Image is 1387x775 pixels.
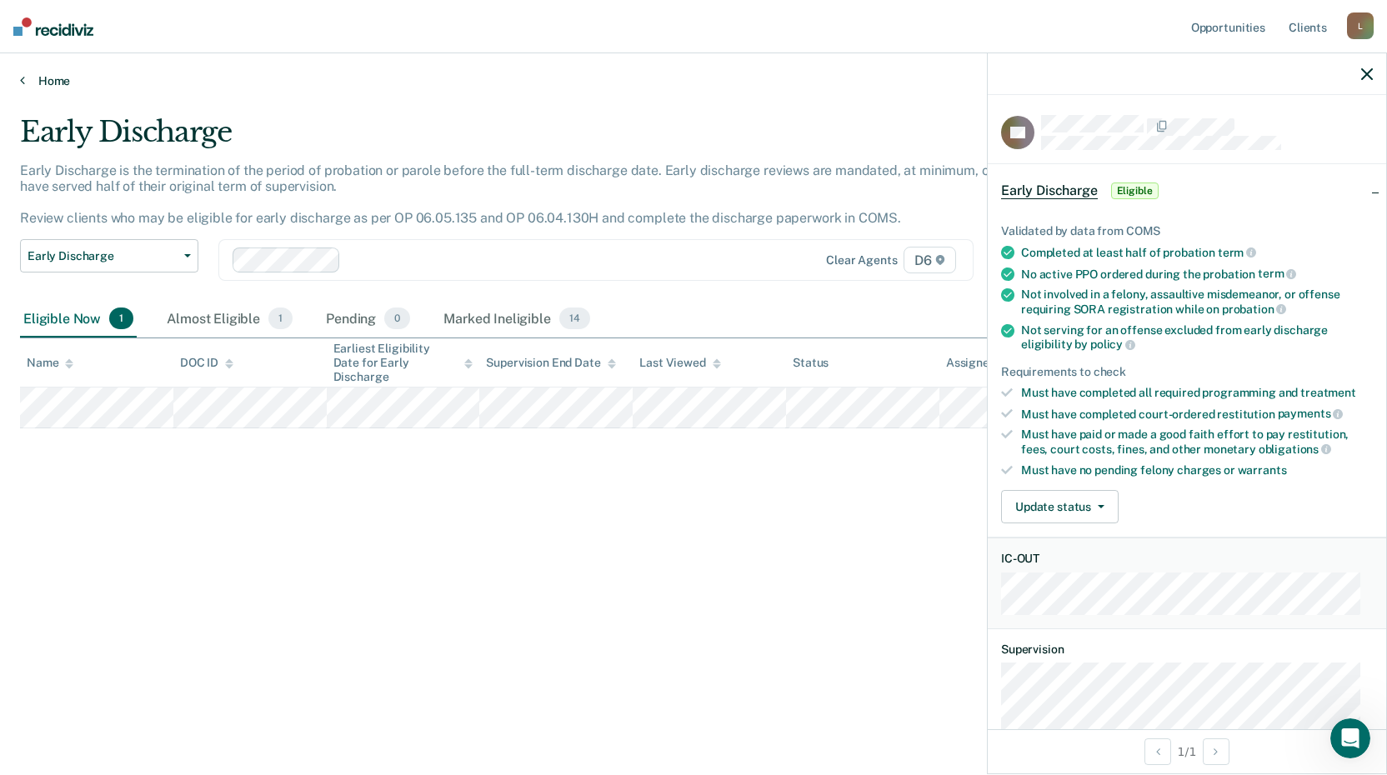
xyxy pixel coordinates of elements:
[20,162,1055,227] p: Early Discharge is the termination of the period of probation or parole before the full-term disc...
[1258,267,1296,280] span: term
[13,17,93,36] img: Recidiviz
[793,356,829,370] div: Status
[1278,407,1344,420] span: payments
[946,356,1024,370] div: Assigned to
[639,356,720,370] div: Last Viewed
[1021,287,1373,316] div: Not involved in a felony, assaultive misdemeanor, or offense requiring SORA registration while on
[1001,642,1373,657] dt: Supervision
[1238,463,1287,477] span: warrants
[180,356,233,370] div: DOC ID
[826,253,897,267] div: Clear agents
[1021,386,1373,400] div: Must have completed all required programming and
[1021,267,1373,282] div: No active PPO ordered during the probation
[486,356,615,370] div: Supervision End Date
[1021,407,1373,422] div: Must have completed court-ordered restitution
[1203,738,1229,765] button: Next Opportunity
[384,307,410,329] span: 0
[1144,738,1171,765] button: Previous Opportunity
[163,301,296,337] div: Almost Eligible
[109,307,133,329] span: 1
[1111,182,1159,199] span: Eligible
[333,342,473,383] div: Earliest Eligibility Date for Early Discharge
[559,307,590,329] span: 14
[988,164,1386,217] div: Early DischargeEligible
[1021,245,1373,260] div: Completed at least half of probation
[20,301,137,337] div: Eligible Now
[1090,337,1135,351] span: policy
[1218,246,1256,259] span: term
[1021,427,1373,456] div: Must have paid or made a good faith effort to pay restitution, fees, court costs, fines, and othe...
[323,301,413,337] div: Pending
[1300,386,1356,399] span: treatment
[27,356,73,370] div: Name
[1259,442,1331,456] span: obligations
[440,301,593,337] div: Marked Ineligible
[1001,224,1373,238] div: Validated by data from COMS
[1001,552,1373,566] dt: IC-OUT
[268,307,293,329] span: 1
[1330,718,1370,758] iframe: Intercom live chat
[1021,463,1373,477] div: Must have no pending felony charges or
[904,247,956,273] span: D6
[28,249,178,263] span: Early Discharge
[1347,12,1374,39] div: L
[20,115,1060,162] div: Early Discharge
[20,73,1367,88] a: Home
[1001,365,1373,379] div: Requirements to check
[1222,302,1287,316] span: probation
[1001,182,1098,199] span: Early Discharge
[988,729,1386,773] div: 1 / 1
[1001,490,1119,523] button: Update status
[1021,323,1373,352] div: Not serving for an offense excluded from early discharge eligibility by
